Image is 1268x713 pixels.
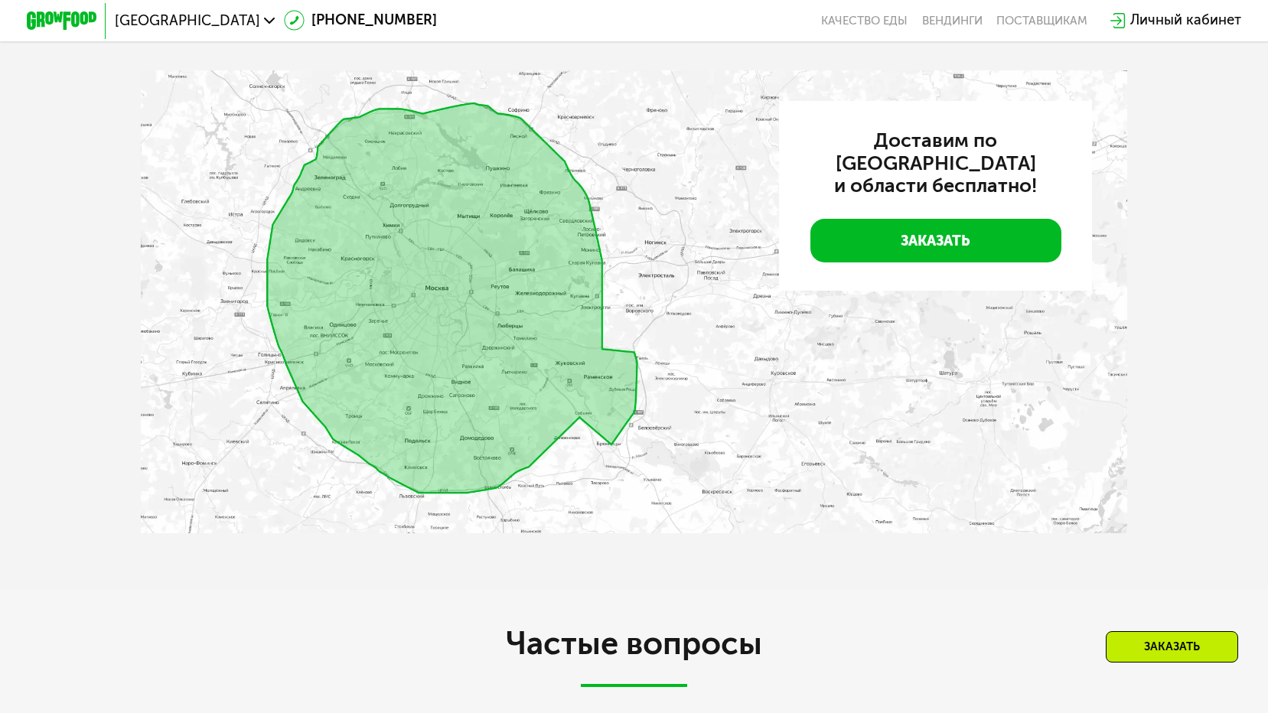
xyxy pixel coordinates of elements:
[810,129,1061,198] h3: Доставим по [GEOGRAPHIC_DATA] и области бесплатно!
[922,14,983,28] a: Вендинги
[284,10,438,31] a: [PHONE_NUMBER]
[115,14,260,28] span: [GEOGRAPHIC_DATA]
[141,70,1127,533] img: qjxAnTPE20vLBGq3.webp
[996,14,1087,28] div: поставщикам
[1130,10,1241,31] div: Личный кабинет
[821,14,908,28] a: Качество еды
[141,626,1127,688] h2: Частые вопросы
[810,219,1061,263] a: Заказать
[1106,631,1238,663] div: Заказать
